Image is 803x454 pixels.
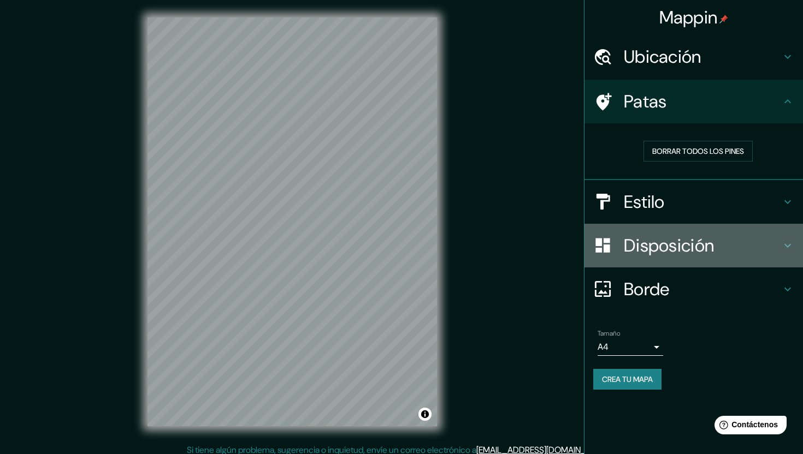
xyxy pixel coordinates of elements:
font: A4 [598,341,609,353]
button: Activar o desactivar atribución [418,408,432,421]
div: A4 [598,338,663,356]
font: Ubicación [624,45,701,68]
div: Estilo [584,180,803,224]
div: Disposición [584,224,803,267]
font: Tamaño [598,329,620,338]
font: Borrar todos los pines [652,146,744,156]
font: Disposición [624,234,714,257]
font: Estilo [624,190,665,213]
iframe: Lanzador de widgets de ayuda [706,411,791,442]
div: Patas [584,80,803,123]
font: Patas [624,90,667,113]
font: Borde [624,278,670,301]
button: Crea tu mapa [593,369,662,390]
div: Borde [584,267,803,311]
font: Crea tu mapa [602,374,653,384]
button: Borrar todos los pines [643,141,753,162]
canvas: Mapa [147,17,437,426]
img: pin-icon.png [719,15,728,23]
div: Ubicación [584,35,803,79]
font: Mappin [659,6,718,29]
